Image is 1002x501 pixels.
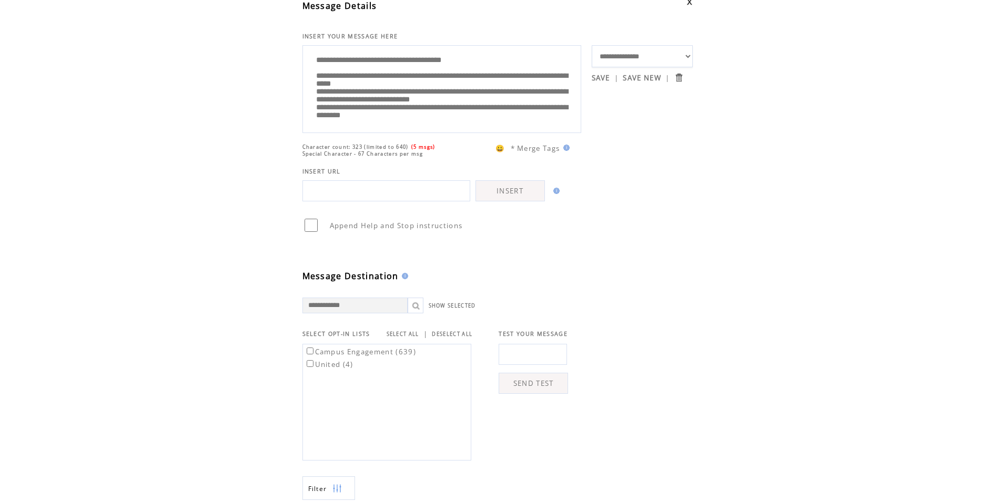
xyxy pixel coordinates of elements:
[495,144,505,153] span: 😀
[302,330,370,338] span: SELECT OPT-IN LISTS
[307,347,313,354] input: Campus Engagement (639)
[623,73,661,83] a: SAVE NEW
[674,73,684,83] input: Submit
[332,477,342,500] img: filters.png
[432,331,472,338] a: DESELECT ALL
[475,180,545,201] a: INSERT
[305,360,353,369] label: United (4)
[429,302,476,309] a: SHOW SELECTED
[614,73,619,83] span: |
[499,373,568,394] a: SEND TEST
[302,33,398,40] span: INSERT YOUR MESSAGE HERE
[387,331,419,338] a: SELECT ALL
[302,168,341,175] span: INSERT URL
[550,188,560,194] img: help.gif
[302,476,355,500] a: Filter
[305,347,417,356] label: Campus Engagement (639)
[511,144,560,153] span: * Merge Tags
[560,145,570,151] img: help.gif
[592,73,610,83] a: SAVE
[302,144,409,150] span: Character count: 323 (limited to 640)
[399,273,408,279] img: help.gif
[411,144,436,150] span: (5 msgs)
[307,360,313,367] input: United (4)
[308,484,327,493] span: Show filters
[423,329,428,339] span: |
[302,150,423,157] span: Special Character - 67 Characters per msg
[330,221,463,230] span: Append Help and Stop instructions
[302,270,399,282] span: Message Destination
[665,73,670,83] span: |
[499,330,568,338] span: TEST YOUR MESSAGE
